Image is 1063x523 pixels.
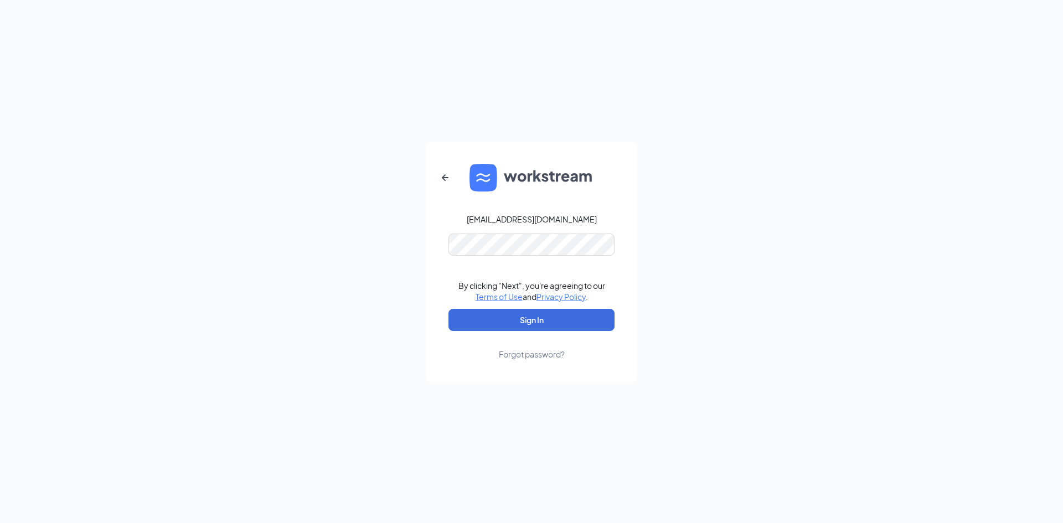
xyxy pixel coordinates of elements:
[499,349,565,360] div: Forgot password?
[448,309,615,331] button: Sign In
[499,331,565,360] a: Forgot password?
[438,171,452,184] svg: ArrowLeftNew
[476,292,523,302] a: Terms of Use
[432,164,458,191] button: ArrowLeftNew
[536,292,586,302] a: Privacy Policy
[469,164,594,191] img: WS logo and Workstream text
[458,280,605,302] div: By clicking "Next", you're agreeing to our and .
[467,214,597,225] div: [EMAIL_ADDRESS][DOMAIN_NAME]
